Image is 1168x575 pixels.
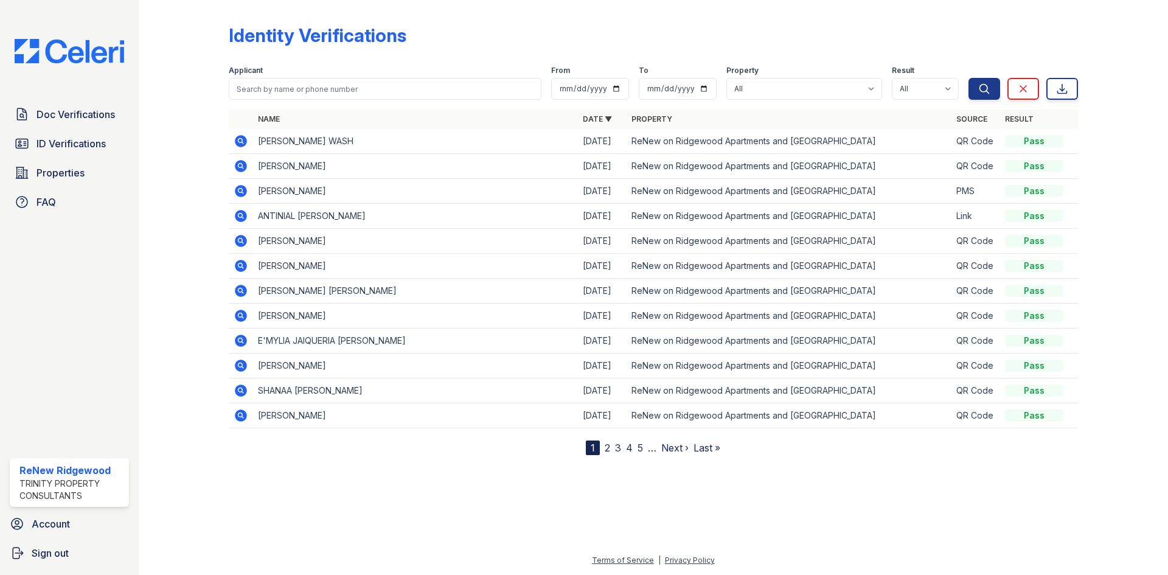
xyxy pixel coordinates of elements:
[578,204,627,229] td: [DATE]
[578,179,627,204] td: [DATE]
[578,254,627,279] td: [DATE]
[951,179,1000,204] td: PMS
[583,114,612,124] a: Date ▼
[615,442,621,454] a: 3
[1005,335,1063,347] div: Pass
[578,378,627,403] td: [DATE]
[586,441,600,455] div: 1
[951,229,1000,254] td: QR Code
[258,114,280,124] a: Name
[638,442,643,454] a: 5
[626,442,633,454] a: 4
[578,154,627,179] td: [DATE]
[1005,310,1063,322] div: Pass
[627,329,951,354] td: ReNew on Ridgewood Apartments and [GEOGRAPHIC_DATA]
[627,129,951,154] td: ReNew on Ridgewood Apartments and [GEOGRAPHIC_DATA]
[253,304,578,329] td: [PERSON_NAME]
[578,354,627,378] td: [DATE]
[592,556,654,565] a: Terms of Service
[229,24,406,46] div: Identity Verifications
[1005,185,1063,197] div: Pass
[253,229,578,254] td: [PERSON_NAME]
[253,154,578,179] td: [PERSON_NAME]
[5,541,134,565] a: Sign out
[1005,160,1063,172] div: Pass
[578,329,627,354] td: [DATE]
[578,304,627,329] td: [DATE]
[1005,114,1034,124] a: Result
[726,66,759,75] label: Property
[627,354,951,378] td: ReNew on Ridgewood Apartments and [GEOGRAPHIC_DATA]
[627,204,951,229] td: ReNew on Ridgewood Apartments and [GEOGRAPHIC_DATA]
[229,78,541,100] input: Search by name or phone number
[578,279,627,304] td: [DATE]
[253,204,578,229] td: ANTINIAL [PERSON_NAME]
[627,279,951,304] td: ReNew on Ridgewood Apartments and [GEOGRAPHIC_DATA]
[578,129,627,154] td: [DATE]
[627,378,951,403] td: ReNew on Ridgewood Apartments and [GEOGRAPHIC_DATA]
[658,556,661,565] div: |
[10,190,129,214] a: FAQ
[627,254,951,279] td: ReNew on Ridgewood Apartments and [GEOGRAPHIC_DATA]
[19,463,124,478] div: ReNew Ridgewood
[639,66,648,75] label: To
[951,254,1000,279] td: QR Code
[10,102,129,127] a: Doc Verifications
[648,441,656,455] span: …
[1005,210,1063,222] div: Pass
[627,179,951,204] td: ReNew on Ridgewood Apartments and [GEOGRAPHIC_DATA]
[951,279,1000,304] td: QR Code
[951,154,1000,179] td: QR Code
[951,204,1000,229] td: Link
[951,129,1000,154] td: QR Code
[551,66,570,75] label: From
[36,136,106,151] span: ID Verifications
[32,546,69,560] span: Sign out
[36,166,85,180] span: Properties
[253,403,578,428] td: [PERSON_NAME]
[631,114,672,124] a: Property
[19,478,124,502] div: Trinity Property Consultants
[627,154,951,179] td: ReNew on Ridgewood Apartments and [GEOGRAPHIC_DATA]
[253,378,578,403] td: SHANAA [PERSON_NAME]
[1005,135,1063,147] div: Pass
[253,254,578,279] td: [PERSON_NAME]
[32,517,70,531] span: Account
[665,556,715,565] a: Privacy Policy
[578,403,627,428] td: [DATE]
[951,329,1000,354] td: QR Code
[951,354,1000,378] td: QR Code
[253,354,578,378] td: [PERSON_NAME]
[36,195,56,209] span: FAQ
[627,403,951,428] td: ReNew on Ridgewood Apartments and [GEOGRAPHIC_DATA]
[605,442,610,454] a: 2
[693,442,720,454] a: Last »
[253,129,578,154] td: [PERSON_NAME] WASH
[10,131,129,156] a: ID Verifications
[661,442,689,454] a: Next ›
[5,39,134,63] img: CE_Logo_Blue-a8612792a0a2168367f1c8372b55b34899dd931a85d93a1a3d3e32e68fde9ad4.png
[1005,385,1063,397] div: Pass
[578,229,627,254] td: [DATE]
[951,403,1000,428] td: QR Code
[1005,235,1063,247] div: Pass
[1005,285,1063,297] div: Pass
[1005,360,1063,372] div: Pass
[951,304,1000,329] td: QR Code
[892,66,914,75] label: Result
[951,378,1000,403] td: QR Code
[5,512,134,536] a: Account
[1005,260,1063,272] div: Pass
[229,66,263,75] label: Applicant
[253,329,578,354] td: E'MYLIA JAIQUERIA [PERSON_NAME]
[1005,409,1063,422] div: Pass
[253,179,578,204] td: [PERSON_NAME]
[36,107,115,122] span: Doc Verifications
[956,114,987,124] a: Source
[627,304,951,329] td: ReNew on Ridgewood Apartments and [GEOGRAPHIC_DATA]
[10,161,129,185] a: Properties
[627,229,951,254] td: ReNew on Ridgewood Apartments and [GEOGRAPHIC_DATA]
[253,279,578,304] td: [PERSON_NAME] [PERSON_NAME]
